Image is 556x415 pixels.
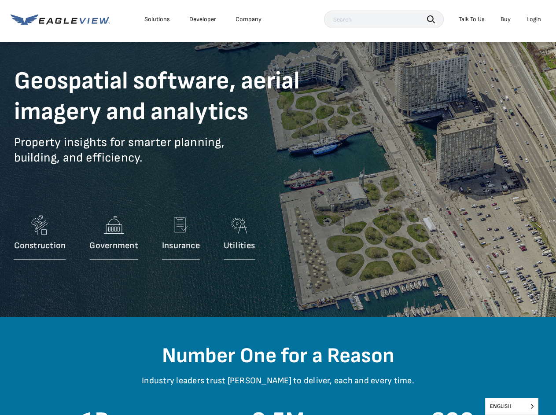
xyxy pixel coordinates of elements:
[14,212,66,264] a: Construction
[236,15,261,23] div: Company
[89,212,138,264] a: Government
[224,212,255,264] a: Utilities
[144,15,170,23] div: Solutions
[89,240,138,251] p: Government
[14,135,331,179] p: Property insights for smarter planning, building, and efficiency.
[14,240,66,251] p: Construction
[162,212,200,264] a: Insurance
[485,398,538,415] aside: Language selected: English
[324,11,444,28] input: Search
[21,375,536,400] p: Industry leaders trust [PERSON_NAME] to deliver, each and every time.
[527,15,541,23] div: Login
[459,15,485,23] div: Talk To Us
[224,240,255,251] p: Utilities
[189,15,216,23] a: Developer
[21,343,536,369] h2: Number One for a Reason
[14,66,331,128] h1: Geospatial software, aerial imagery and analytics
[501,15,511,23] a: Buy
[162,240,200,251] p: Insurance
[486,398,538,415] span: English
